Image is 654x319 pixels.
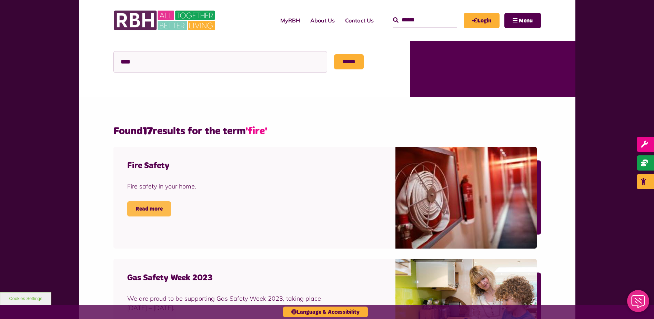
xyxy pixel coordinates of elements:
a: About Us [305,11,340,30]
img: Fire Safety Hose Extingisher Thumb [395,147,537,249]
iframe: Netcall Web Assistant for live chat [623,288,654,319]
a: Read more [127,201,171,216]
button: Language & Accessibility [283,307,368,317]
button: Navigation [504,13,541,28]
div: We are proud to be supporting Gas Safety Week 2023, taking place [DATE] – [DATE]. [127,294,340,312]
h2: Found results for the term [113,125,541,138]
a: Contact Us [340,11,379,30]
div: Fire safety in your home. [127,182,340,191]
strong: 17 [143,126,153,136]
a: MyRBH [275,11,305,30]
span: Menu [519,18,533,23]
img: RBH [113,7,217,34]
h4: Gas Safety Week 2023 [127,273,340,283]
span: 'fire' [245,126,267,136]
h4: Fire Safety [127,161,340,171]
a: MyRBH [464,13,500,28]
